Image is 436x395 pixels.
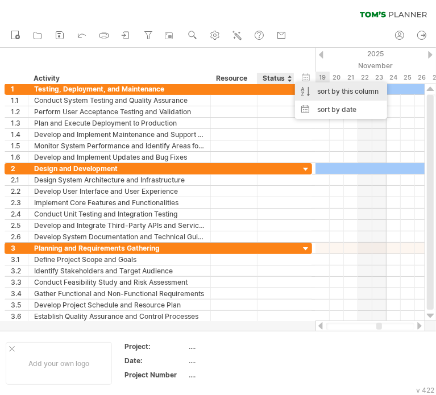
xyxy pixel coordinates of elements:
[11,231,28,242] div: 2.6
[34,231,205,242] div: Develop System Documentation and Technical Guides
[34,95,205,106] div: Conduct System Testing and Quality Assurance
[315,72,330,84] div: Wednesday, 19 November 2025
[11,140,28,151] div: 1.5
[11,152,28,163] div: 1.6
[11,129,28,140] div: 1.4
[34,220,205,231] div: Develop and Integrate Third-Party APIs and Services
[124,356,187,365] div: Date:
[124,342,187,351] div: Project:
[34,300,205,310] div: Develop Project Schedule and Resource Plan
[263,73,288,84] div: Status
[295,101,387,119] div: sort by date
[358,72,372,84] div: Saturday, 22 November 2025
[372,72,387,84] div: Sunday, 23 November 2025
[34,129,205,140] div: Develop and Implement Maintenance and Support Plan
[34,106,205,117] div: Perform User Acceptance Testing and Validation
[34,243,205,253] div: Planning and Requirements Gathering
[189,342,285,351] div: ....
[34,73,204,84] div: Activity
[11,254,28,265] div: 3.1
[11,118,28,128] div: 1.3
[11,265,28,276] div: 3.2
[34,265,205,276] div: Identify Stakeholders and Target Audience
[34,197,205,208] div: Implement Core Features and Functionalities
[124,370,187,380] div: Project Number
[416,386,434,394] div: v 422
[11,311,28,322] div: 3.6
[11,243,28,253] div: 3
[387,72,401,84] div: Monday, 24 November 2025
[11,209,28,219] div: 2.4
[189,370,285,380] div: ....
[189,356,285,365] div: ....
[295,82,387,101] div: sort by this column
[11,197,28,208] div: 2.3
[34,84,205,94] div: Testing, Deployment, and Maintenance
[34,254,205,265] div: Define Project Scope and Goals
[34,209,205,219] div: Conduct Unit Testing and Integration Testing
[11,106,28,117] div: 1.2
[216,73,251,84] div: Resource
[415,72,429,84] div: Wednesday, 26 November 2025
[330,72,344,84] div: Thursday, 20 November 2025
[11,174,28,185] div: 2.1
[11,186,28,197] div: 2.2
[34,288,205,299] div: Gather Functional and Non-Functional Requirements
[34,118,205,128] div: Plan and Execute Deployment to Production
[401,72,415,84] div: Tuesday, 25 November 2025
[11,163,28,174] div: 2
[34,174,205,185] div: Design System Architecture and Infrastructure
[34,311,205,322] div: Establish Quality Assurance and Control Processes
[11,84,28,94] div: 1
[11,300,28,310] div: 3.5
[34,163,205,174] div: Design and Development
[11,277,28,288] div: 3.3
[34,152,205,163] div: Develop and Implement Updates and Bug Fixes
[11,288,28,299] div: 3.4
[344,72,358,84] div: Friday, 21 November 2025
[6,342,112,385] div: Add your own logo
[34,186,205,197] div: Develop User Interface and User Experience
[11,95,28,106] div: 1.1
[11,220,28,231] div: 2.5
[34,140,205,151] div: Monitor System Performance and Identify Areas for Improvement
[34,277,205,288] div: Conduct Feasibility Study and Risk Assessment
